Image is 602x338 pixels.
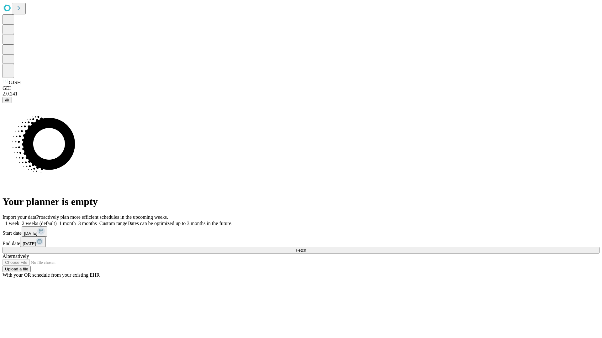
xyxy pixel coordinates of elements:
span: Proactively plan more efficient schedules in the upcoming weeks. [36,214,168,220]
span: 3 months [78,221,97,226]
span: Import your data [3,214,36,220]
button: @ [3,97,12,103]
button: Fetch [3,247,599,253]
div: GEI [3,85,599,91]
span: Alternatively [3,253,29,259]
div: Start date [3,226,599,237]
h1: Your planner is empty [3,196,599,207]
span: @ [5,98,9,102]
div: End date [3,237,599,247]
span: [DATE] [23,241,36,246]
button: Upload a file [3,266,31,272]
button: [DATE] [22,226,47,237]
span: 2 weeks (default) [22,221,57,226]
span: Fetch [296,248,306,253]
span: Custom range [99,221,127,226]
span: With your OR schedule from your existing EHR [3,272,100,278]
span: GJSH [9,80,21,85]
span: 1 week [5,221,19,226]
span: Dates can be optimized up to 3 months in the future. [127,221,232,226]
span: [DATE] [24,231,37,236]
div: 2.0.241 [3,91,599,97]
span: 1 month [59,221,76,226]
button: [DATE] [20,237,46,247]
